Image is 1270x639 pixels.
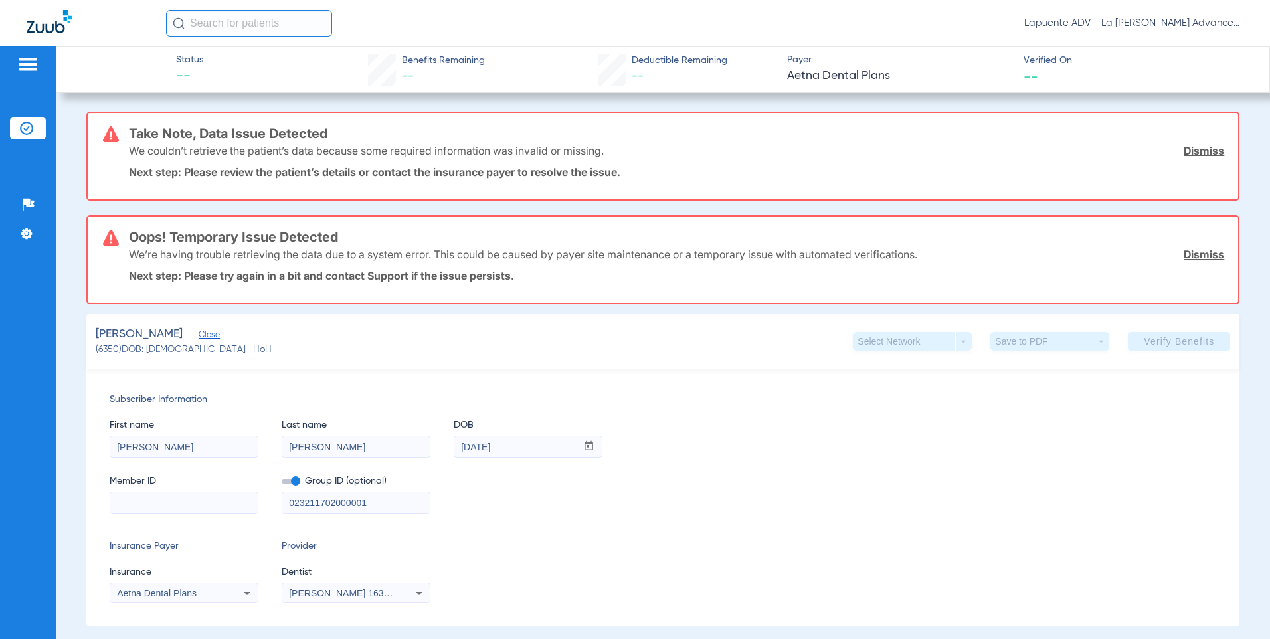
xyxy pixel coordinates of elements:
[129,144,604,157] p: We couldn’t retrieve the patient’s data because some required information was invalid or missing.
[1204,575,1270,639] iframe: Chat Widget
[173,17,185,29] img: Search Icon
[632,54,727,68] span: Deductible Remaining
[199,330,211,343] span: Close
[1024,17,1243,30] span: Lapuente ADV - La [PERSON_NAME] Advanced Dentistry
[110,539,258,553] span: Insurance Payer
[402,54,485,68] span: Benefits Remaining
[96,326,183,343] span: [PERSON_NAME]
[129,269,1225,282] p: Next step: Please try again in a bit and contact Support if the issue persists.
[129,127,1225,140] h3: Take Note, Data Issue Detected
[96,343,272,357] span: (6350) DOB: [DEMOGRAPHIC_DATA] - HoH
[1184,144,1224,157] a: Dismiss
[282,418,430,432] span: Last name
[1024,54,1249,68] span: Verified On
[110,565,258,579] span: Insurance
[787,68,1012,84] span: Aetna Dental Plans
[129,248,917,261] p: We’re having trouble retrieving the data due to a system error. This could be caused by payer sit...
[282,539,430,553] span: Provider
[576,436,602,458] button: Open calendar
[110,393,1217,407] span: Subscriber Information
[289,588,420,598] span: [PERSON_NAME] 1639402225
[787,53,1012,67] span: Payer
[282,565,430,579] span: Dentist
[176,53,203,67] span: Status
[166,10,332,37] input: Search for patients
[129,165,1225,179] p: Next step: Please review the patient’s details or contact the insurance payer to resolve the issue.
[110,474,258,488] span: Member ID
[632,70,644,82] span: --
[454,418,602,432] span: DOB
[1184,248,1224,261] a: Dismiss
[27,10,72,33] img: Zuub Logo
[1024,69,1038,83] span: --
[282,474,430,488] span: Group ID (optional)
[103,230,119,246] img: error-icon
[117,588,197,598] span: Aetna Dental Plans
[402,70,414,82] span: --
[176,68,203,86] span: --
[110,418,258,432] span: First name
[129,230,1225,244] h3: Oops! Temporary Issue Detected
[17,56,39,72] img: hamburger-icon
[103,126,119,142] img: error-icon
